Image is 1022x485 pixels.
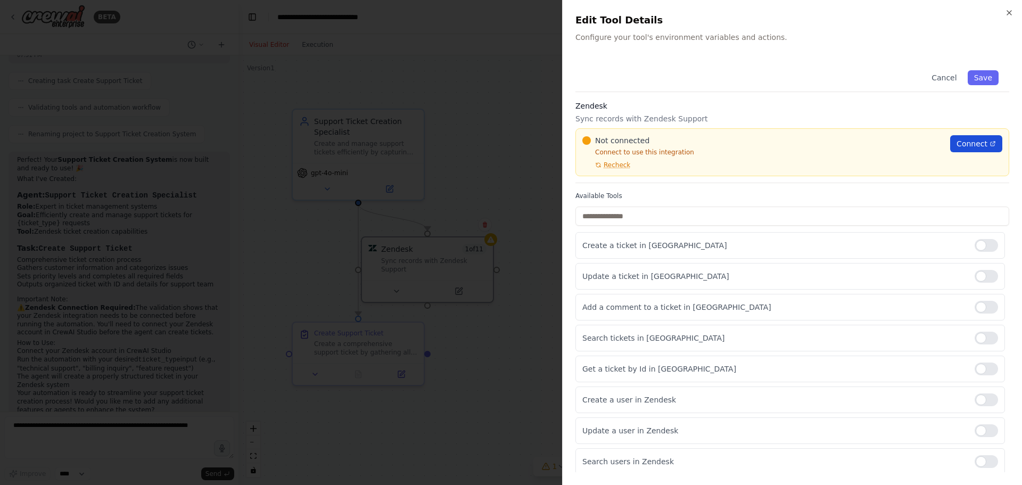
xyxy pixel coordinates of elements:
[582,394,966,405] p: Create a user in Zendesk
[582,364,966,374] p: Get a ticket by Id in [GEOGRAPHIC_DATA]
[604,161,630,169] span: Recheck
[582,333,966,343] p: Search tickets in [GEOGRAPHIC_DATA]
[582,161,630,169] button: Recheck
[957,138,987,149] span: Connect
[925,70,963,85] button: Cancel
[582,456,966,467] p: Search users in Zendesk
[582,148,944,157] p: Connect to use this integration
[582,240,966,251] p: Create a ticket in [GEOGRAPHIC_DATA]
[582,425,966,436] p: Update a user in Zendesk
[575,101,1009,111] h3: Zendesk
[575,32,1009,43] p: Configure your tool's environment variables and actions.
[950,135,1002,152] a: Connect
[582,302,966,313] p: Add a comment to a ticket in [GEOGRAPHIC_DATA]
[575,192,1009,200] label: Available Tools
[595,135,649,146] span: Not connected
[575,13,1009,28] h2: Edit Tool Details
[575,113,1009,124] p: Sync records with Zendesk Support
[582,271,966,282] p: Update a ticket in [GEOGRAPHIC_DATA]
[968,70,999,85] button: Save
